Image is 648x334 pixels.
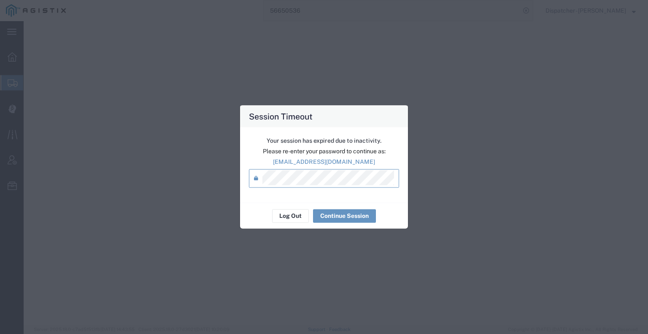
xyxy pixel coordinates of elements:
button: Continue Session [313,209,376,223]
h4: Session Timeout [249,110,313,122]
p: [EMAIL_ADDRESS][DOMAIN_NAME] [249,157,399,166]
p: Your session has expired due to inactivity. [249,136,399,145]
button: Log Out [272,209,309,223]
p: Please re-enter your password to continue as: [249,147,399,155]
